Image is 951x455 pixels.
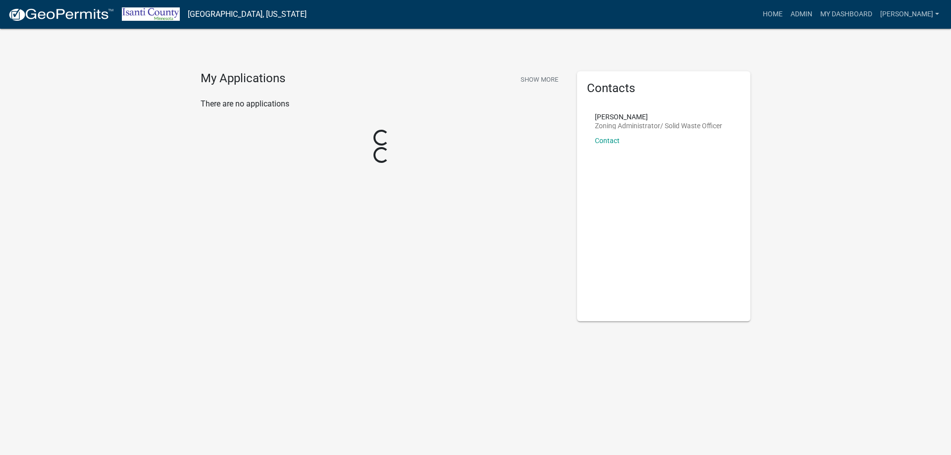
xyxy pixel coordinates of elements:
a: [PERSON_NAME] [876,5,943,24]
button: Show More [517,71,562,88]
h5: Contacts [587,81,740,96]
img: Isanti County, Minnesota [122,7,180,21]
p: Zoning Administrator/ Solid Waste Officer [595,122,722,129]
p: There are no applications [201,98,562,110]
a: Contact [595,137,620,145]
h4: My Applications [201,71,285,86]
a: [GEOGRAPHIC_DATA], [US_STATE] [188,6,307,23]
a: Admin [787,5,816,24]
a: My Dashboard [816,5,876,24]
a: Home [759,5,787,24]
p: [PERSON_NAME] [595,113,722,120]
